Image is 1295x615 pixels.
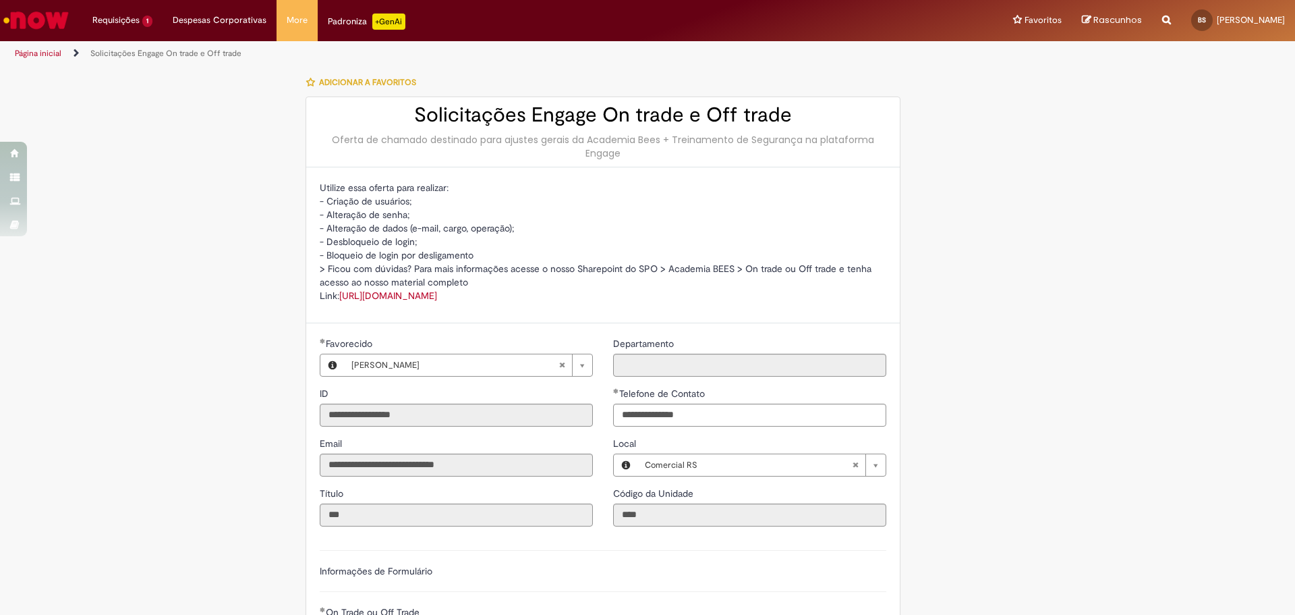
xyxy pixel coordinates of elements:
span: Telefone de Contato [619,387,708,400]
input: Telefone de Contato [613,404,886,427]
span: Favoritos [1025,14,1062,27]
span: Somente leitura - Código da Unidade [613,487,696,500]
span: Despesas Corporativas [173,14,266,27]
span: Somente leitura - ID [320,387,331,400]
abbr: Limpar campo Favorecido [552,354,572,376]
img: ServiceNow [1,7,71,34]
label: Somente leitura - Email [320,437,345,450]
button: Favorecido, Visualizar este registro Bruno Silva [320,354,345,376]
div: Oferta de chamado destinado para ajustes gerais da Academia Bees + Treinamento de Segurança na pl... [320,133,886,160]
a: [PERSON_NAME]Limpar campo Favorecido [345,354,592,376]
span: Somente leitura - Departamento [613,338,677,350]
a: Página inicial [15,48,61,59]
label: Somente leitura - Código da Unidade [613,487,696,500]
p: +GenAi [372,14,405,30]
span: Rascunhos [1093,14,1142,26]
label: Somente leitura - Título [320,487,346,500]
input: ID [320,404,593,427]
span: Obrigatório Preenchido [613,388,619,394]
a: Rascunhos [1082,14,1142,27]
input: Departamento [613,354,886,377]
span: Obrigatório Preenchido [320,338,326,344]
span: 1 [142,16,152,27]
label: Somente leitura - Departamento [613,337,677,350]
input: Email [320,454,593,477]
div: Padroniza [328,14,405,30]
span: [PERSON_NAME] [1217,14,1285,26]
button: Adicionar a Favoritos [306,68,424,97]
button: Local, Visualizar este registro Comercial RS [614,454,638,476]
span: Comercial RS [645,454,852,476]
input: Código da Unidade [613,504,886,527]
span: Somente leitura - Email [320,437,345,450]
span: BS [1198,16,1206,24]
h2: Solicitações Engage On trade e Off trade [320,104,886,126]
ul: Trilhas de página [10,41,853,66]
abbr: Limpar campo Local [845,454,865,476]
label: Informações de Formulário [320,565,432,577]
span: [PERSON_NAME] [351,354,558,376]
span: Somente leitura - Título [320,487,346,500]
span: Local [613,437,639,450]
span: More [287,14,308,27]
input: Título [320,504,593,527]
p: Utilize essa oferta para realizar: - Criação de usuários; - Alteração de senha; - Alteração de da... [320,181,886,302]
a: Solicitações Engage On trade e Off trade [90,48,241,59]
label: Somente leitura - ID [320,387,331,400]
a: Comercial RSLimpar campo Local [638,454,886,476]
span: Requisições [92,14,140,27]
span: Necessários - Favorecido [326,338,375,350]
a: [URL][DOMAIN_NAME] [339,290,437,302]
span: Adicionar a Favoritos [319,77,416,88]
span: Obrigatório Preenchido [320,607,326,612]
